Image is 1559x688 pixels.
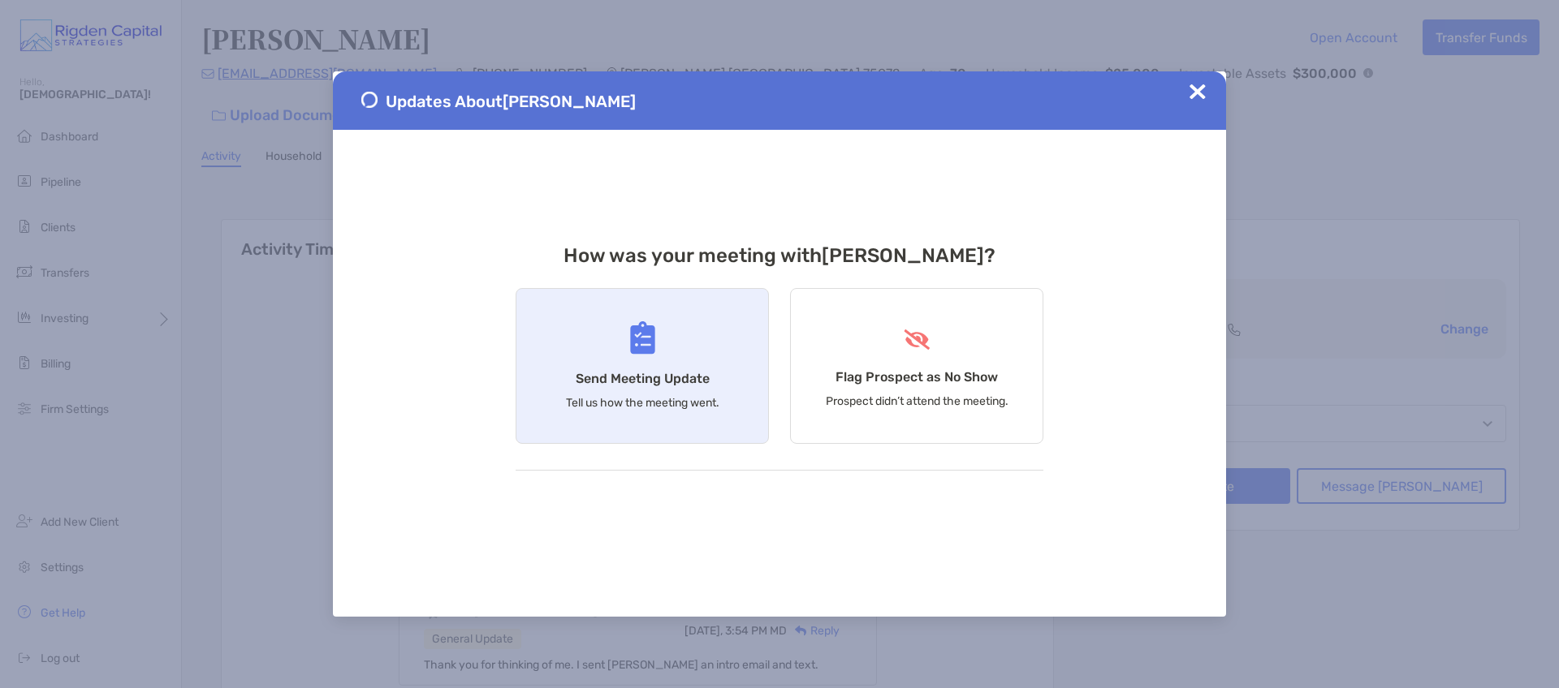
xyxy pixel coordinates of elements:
[826,394,1008,408] p: Prospect didn’t attend the meeting.
[576,371,710,386] h4: Send Meeting Update
[386,92,636,111] span: Updates About [PERSON_NAME]
[1190,84,1206,100] img: Close Updates Zoe
[566,396,719,410] p: Tell us how the meeting went.
[836,369,998,385] h4: Flag Prospect as No Show
[630,321,655,355] img: Send Meeting Update
[361,92,378,108] img: Send Meeting Update 1
[902,329,932,350] img: Flag Prospect as No Show
[516,244,1043,267] h3: How was your meeting with [PERSON_NAME] ?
